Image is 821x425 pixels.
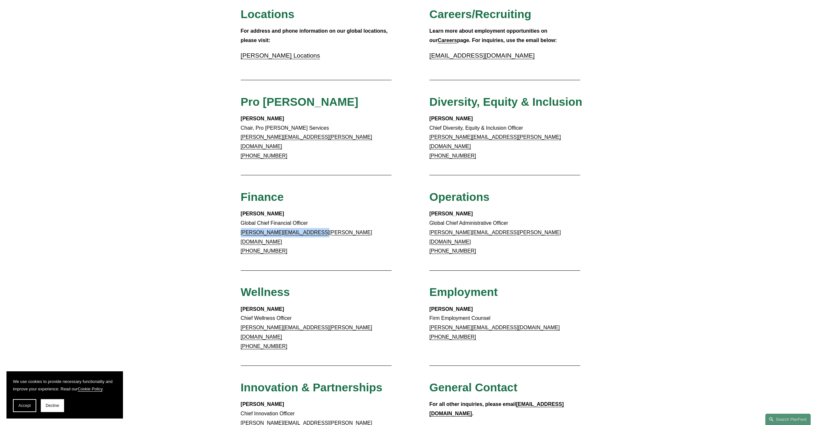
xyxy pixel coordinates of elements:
[429,153,476,158] a: [PHONE_NUMBER]
[13,399,36,412] button: Accept
[472,411,473,416] strong: .
[13,378,116,393] p: We use cookies to provide necessary functionality and improve your experience. Read our .
[429,305,581,342] p: Firm Employment Counsel
[241,381,383,394] span: Innovation & Partnerships
[429,95,582,108] span: Diversity, Equity & Inclusion
[765,414,811,425] a: Search this site
[429,8,531,20] span: Careers/Recruiting
[241,209,392,256] p: Global Chief Financial Officer
[429,325,560,330] a: [PERSON_NAME][EMAIL_ADDRESS][DOMAIN_NAME]
[429,209,581,256] p: Global Chief Administrative Officer
[41,399,64,412] button: Decline
[241,153,287,158] a: [PHONE_NUMBER]
[241,28,389,43] strong: For address and phone information on our global locations, please visit:
[438,38,457,43] a: Careers
[429,134,561,149] a: [PERSON_NAME][EMAIL_ADDRESS][PERSON_NAME][DOMAIN_NAME]
[241,211,284,216] strong: [PERSON_NAME]
[241,116,284,121] strong: [PERSON_NAME]
[241,343,287,349] a: [PHONE_NUMBER]
[429,381,517,394] span: General Contact
[429,114,581,161] p: Chief Diversity, Equity & Inclusion Officer
[429,334,476,340] a: [PHONE_NUMBER]
[241,401,284,407] strong: [PERSON_NAME]
[241,8,294,20] span: Locations
[241,95,359,108] span: Pro [PERSON_NAME]
[429,116,473,121] strong: [PERSON_NAME]
[241,191,284,203] span: Finance
[241,325,372,340] a: [PERSON_NAME][EMAIL_ADDRESS][PERSON_NAME][DOMAIN_NAME]
[241,52,320,59] a: [PERSON_NAME] Locations
[429,191,490,203] span: Operations
[429,401,516,407] strong: For all other inquiries, please email
[78,387,103,391] a: Cookie Policy
[241,306,284,312] strong: [PERSON_NAME]
[241,305,392,351] p: Chief Wellness Officer
[429,306,473,312] strong: [PERSON_NAME]
[429,286,498,298] span: Employment
[429,52,535,59] a: [EMAIL_ADDRESS][DOMAIN_NAME]
[6,371,123,419] section: Cookie banner
[457,38,557,43] strong: page. For inquiries, use the email below:
[429,230,561,245] a: [PERSON_NAME][EMAIL_ADDRESS][PERSON_NAME][DOMAIN_NAME]
[18,403,31,408] span: Accept
[46,403,59,408] span: Decline
[241,248,287,254] a: [PHONE_NUMBER]
[241,114,392,161] p: Chair, Pro [PERSON_NAME] Services
[241,230,372,245] a: [PERSON_NAME][EMAIL_ADDRESS][PERSON_NAME][DOMAIN_NAME]
[429,28,549,43] strong: Learn more about employment opportunities on our
[429,211,473,216] strong: [PERSON_NAME]
[241,286,290,298] span: Wellness
[241,134,372,149] a: [PERSON_NAME][EMAIL_ADDRESS][PERSON_NAME][DOMAIN_NAME]
[429,248,476,254] a: [PHONE_NUMBER]
[429,401,564,416] a: [EMAIL_ADDRESS][DOMAIN_NAME]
